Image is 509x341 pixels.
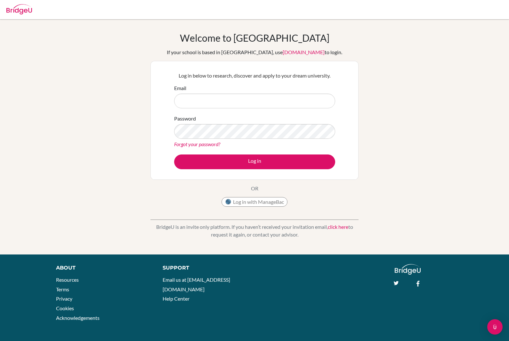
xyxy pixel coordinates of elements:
[251,185,258,192] p: OR
[174,84,186,92] label: Email
[163,264,248,272] div: Support
[174,154,335,169] button: Log in
[174,72,335,79] p: Log in below to research, discover and apply to your dream university.
[487,319,503,335] div: Open Intercom Messenger
[56,305,74,311] a: Cookies
[167,48,342,56] div: If your school is based in [GEOGRAPHIC_DATA], use to login.
[328,224,348,230] a: click here
[395,264,421,275] img: logo_white@2x-f4f0deed5e89b7ecb1c2cc34c3e3d731f90f0f143d5ea2071677605dd97b5244.png
[56,286,69,292] a: Terms
[283,49,325,55] a: [DOMAIN_NAME]
[222,197,287,207] button: Log in with ManageBac
[56,315,100,321] a: Acknowledgements
[6,4,32,14] img: Bridge-U
[163,295,190,302] a: Help Center
[180,32,329,44] h1: Welcome to [GEOGRAPHIC_DATA]
[163,277,230,292] a: Email us at [EMAIL_ADDRESS][DOMAIN_NAME]
[174,141,220,147] a: Forgot your password?
[56,295,72,302] a: Privacy
[56,277,79,283] a: Resources
[56,264,148,272] div: About
[150,223,359,238] p: BridgeU is an invite only platform. If you haven’t received your invitation email, to request it ...
[174,115,196,122] label: Password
